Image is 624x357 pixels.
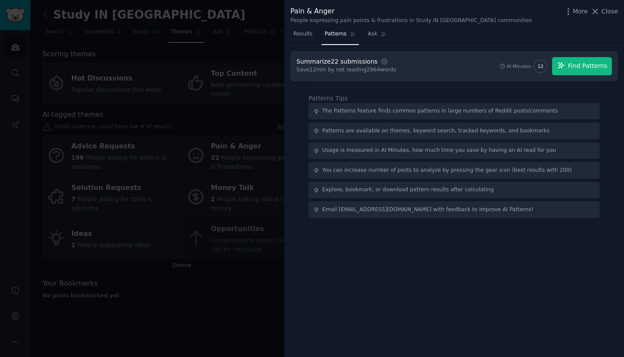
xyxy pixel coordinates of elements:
span: Close [601,7,618,16]
div: Pain & Anger [290,6,532,17]
div: Patterns are available on themes, keyword search, tracked keywords, and bookmarks [322,127,549,135]
span: Results [293,30,312,38]
div: AI Minutes: [507,63,532,69]
button: Find Patterns [552,57,612,75]
a: Ask [365,27,390,45]
span: Patterns [325,30,346,38]
div: You can increase number of posts to analyze by pressing the gear icon (best results with 200) [322,167,572,174]
div: People expressing pain points & frustrations in Study IN [GEOGRAPHIC_DATA] communities [290,17,532,25]
label: Patterns Tips [309,95,348,102]
span: 12 [538,63,543,69]
div: Usage is measured in AI Minutes, how much time you save by having an AI read for you [322,147,556,154]
div: Summarize 22 submissions [296,57,377,66]
div: Explore, bookmark, or download pattern results after calculating [322,186,494,194]
a: Results [290,27,315,45]
span: Ask [368,30,377,38]
span: Find Patterns [568,61,608,71]
div: Save 12 min by not reading 2964 words [296,66,396,74]
a: Patterns [322,27,358,45]
div: The Patterns feature finds common patterns in large numbers of Reddit posts/comments [322,107,558,115]
span: More [573,7,588,16]
div: Email [EMAIL_ADDRESS][DOMAIN_NAME] with feedback to improve AI Patterns! [322,206,534,214]
button: Close [591,7,618,16]
button: More [564,7,588,16]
